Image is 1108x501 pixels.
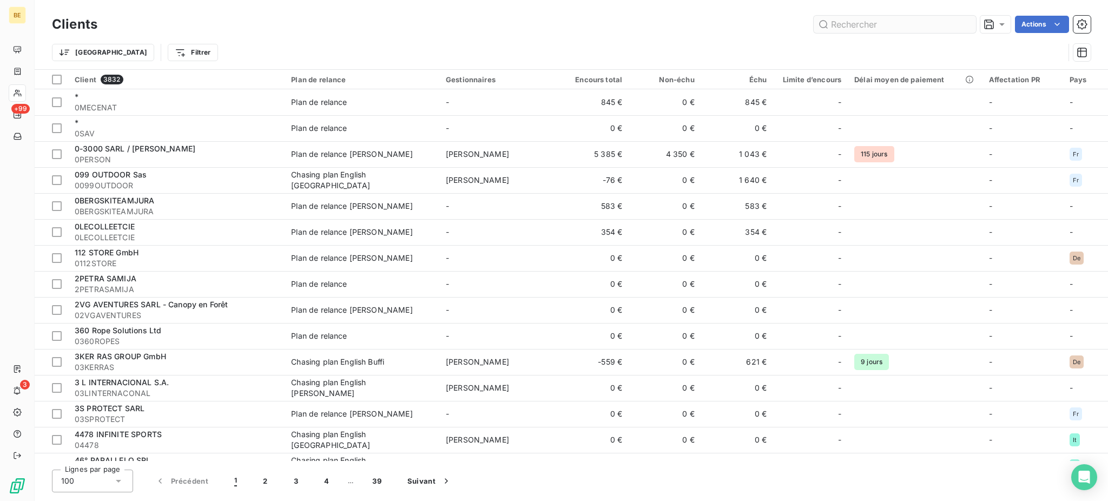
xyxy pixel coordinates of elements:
span: - [838,253,841,263]
div: Pays [1070,75,1102,84]
span: - [838,97,841,108]
span: - [838,227,841,238]
td: 0 € [701,245,773,271]
span: - [989,357,992,366]
span: 0PERSON [75,154,278,165]
div: Non-échu [635,75,694,84]
td: 0 € [701,375,773,401]
span: +99 [11,104,30,114]
span: - [1070,305,1073,314]
td: 0 € [629,167,701,193]
td: 4 350 € [629,141,701,167]
div: Plan de relance [PERSON_NAME] [291,201,412,212]
td: -559 € [557,349,629,375]
td: 0 € [629,323,701,349]
div: Open Intercom Messenger [1071,464,1097,490]
td: 0 € [557,115,629,141]
div: Délai moyen de paiement [854,75,976,84]
div: Plan de relance [PERSON_NAME] [291,149,412,160]
td: 0 € [629,297,701,323]
span: 115 jours [854,146,894,162]
button: 2 [250,470,280,492]
span: - [989,97,992,107]
span: - [1070,97,1073,107]
td: 0 € [557,271,629,297]
td: 0 € [629,193,701,219]
span: 1 [234,476,237,486]
span: - [446,253,449,262]
div: Plan de relance [PERSON_NAME] [291,227,412,238]
td: 845 € [557,89,629,115]
div: Plan de relance [291,123,347,134]
span: [PERSON_NAME] [446,357,509,366]
span: - [989,123,992,133]
span: - [446,227,449,236]
span: - [838,123,841,134]
span: - [1070,123,1073,133]
span: 0-3000 SARL / [PERSON_NAME] [75,144,195,153]
div: Plan de relance [PERSON_NAME] [291,253,412,263]
div: Chasing plan English [GEOGRAPHIC_DATA] [291,429,426,451]
span: 46° PARALLELO SRL [75,456,151,465]
span: - [989,149,992,159]
td: 0 € [629,427,701,453]
span: - [838,331,841,341]
td: 0 € [557,375,629,401]
span: 03SPROTECT [75,414,278,425]
span: De [1073,255,1080,261]
td: 0 € [701,115,773,141]
button: [GEOGRAPHIC_DATA] [52,44,154,61]
button: 1 [221,470,250,492]
button: Précédent [142,470,221,492]
span: - [989,279,992,288]
span: - [446,331,449,340]
div: Encours total [563,75,622,84]
span: - [989,201,992,210]
span: - [989,331,992,340]
span: [PERSON_NAME] [446,149,509,159]
span: 0099OUTDOOR [75,180,278,191]
span: Fr [1073,177,1079,183]
span: Fr [1073,151,1079,157]
span: - [838,408,841,419]
span: - [838,279,841,289]
span: - [446,97,449,107]
span: 03LINTERNACONAL [75,388,278,399]
div: Chasing plan English [PERSON_NAME] [291,377,426,399]
span: 0MECENAT [75,102,278,113]
span: Fr [1073,411,1079,417]
div: Chasing plan English Buffi [291,357,384,367]
span: - [1070,201,1073,210]
div: Plan de relance [291,97,347,108]
span: 3 L INTERNACIONAL S.A. [75,378,169,387]
td: 583 € [557,193,629,219]
div: BE [9,6,26,24]
td: 0 € [557,323,629,349]
span: 03KERRAS [75,362,278,373]
span: 3832 [101,75,123,84]
span: 099 OUTDOOR Sas [75,170,147,179]
span: - [838,201,841,212]
td: 0 € [629,271,701,297]
span: - [838,460,841,471]
span: - [446,201,449,210]
td: 845 € [701,89,773,115]
td: 0 € [629,453,701,479]
div: Plan de relance [291,75,433,84]
td: 0 € [557,401,629,427]
td: 354 € [701,219,773,245]
span: - [838,434,841,445]
td: 583 € [701,193,773,219]
span: 3S PROTECT SARL [75,404,144,413]
div: Affectation PR [989,75,1057,84]
td: 0 € [629,219,701,245]
span: 0LECOLLEETCIE [75,232,278,243]
div: Limite d’encours [780,75,841,84]
td: 0 € [629,349,701,375]
span: Client [75,75,96,84]
td: 0 € [701,453,773,479]
span: - [838,149,841,160]
div: Chasing plan English [GEOGRAPHIC_DATA] [291,169,426,191]
span: - [1070,227,1073,236]
span: [PERSON_NAME] [446,383,509,392]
